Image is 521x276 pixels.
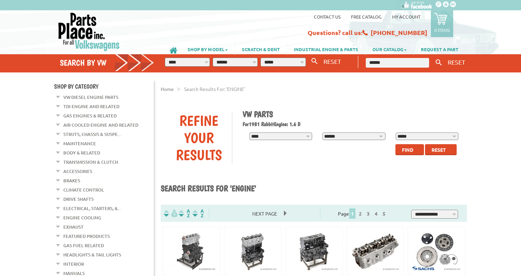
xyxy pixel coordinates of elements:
a: SCRATCH & DENT [235,43,287,55]
h1: VW Parts [243,109,462,119]
a: Featured Products [63,232,110,241]
span: 1 [349,208,355,219]
a: 0 items [431,10,453,37]
a: REQUEST A PART [414,43,465,55]
h4: Shop By Category [54,83,154,90]
a: Contact us [314,14,341,20]
a: Headlights & Tail Lights [63,250,121,259]
span: RESET [323,58,341,65]
a: Gas Engines & Related [63,111,117,120]
a: Home [161,86,174,92]
span: Search results for: 'ENGINE' [184,86,245,92]
button: Reset [425,144,457,155]
h2: 1981 Rabbit [243,121,462,127]
span: Reset [432,147,446,153]
img: Parts Place Inc! [57,12,120,51]
a: Electrical, Starters, &... [63,204,121,213]
span: Engine: 1.6 D [274,121,300,127]
div: Refine Your Results [166,112,232,163]
a: OUR CATALOG [365,43,414,55]
p: 0 items [434,27,450,33]
a: Air Cooled Engine and Related [63,120,138,129]
img: Sort by Sales Rank [191,209,205,217]
a: VW Diesel Engine Parts [63,93,118,102]
a: Interior [63,260,84,268]
a: 5 [381,210,387,217]
span: For [243,121,249,127]
a: Body & Related [63,148,100,157]
a: Accessories [63,167,92,176]
button: Find [395,144,424,155]
img: Sort by Headline [178,209,191,217]
a: SHOP BY MODEL [181,43,235,55]
a: 2 [357,210,363,217]
button: RESET [445,57,468,67]
span: Next Page [245,208,284,219]
a: Next Page [245,210,284,217]
a: Engine Cooling [63,213,101,222]
img: filterpricelow.svg [164,209,178,217]
a: Struts, Chassis & Suspe... [63,130,121,139]
a: Free Catalog [351,14,382,20]
a: INDUSTRIAL ENGINE & PARTS [287,43,365,55]
a: Brakes [63,176,80,185]
a: Drive Shafts [63,195,94,204]
h1: Search results for 'ENGINE' [161,183,467,194]
a: TDI Engine and Related [63,102,119,111]
a: My Account [392,14,421,20]
button: Search By VW... [309,56,320,66]
a: 3 [365,210,371,217]
a: 4 [373,210,379,217]
a: Climate Control [63,185,104,194]
h4: Search by VW [60,58,154,68]
button: RESET [321,56,344,66]
span: RESET [448,58,465,66]
a: Exhaust [63,222,84,231]
div: Page [320,208,406,219]
button: Keyword Search [434,57,444,68]
a: Maintenance [63,139,96,148]
a: Transmission & Clutch [63,158,118,166]
span: Find [402,147,413,153]
a: Gas Fuel Related [63,241,104,250]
